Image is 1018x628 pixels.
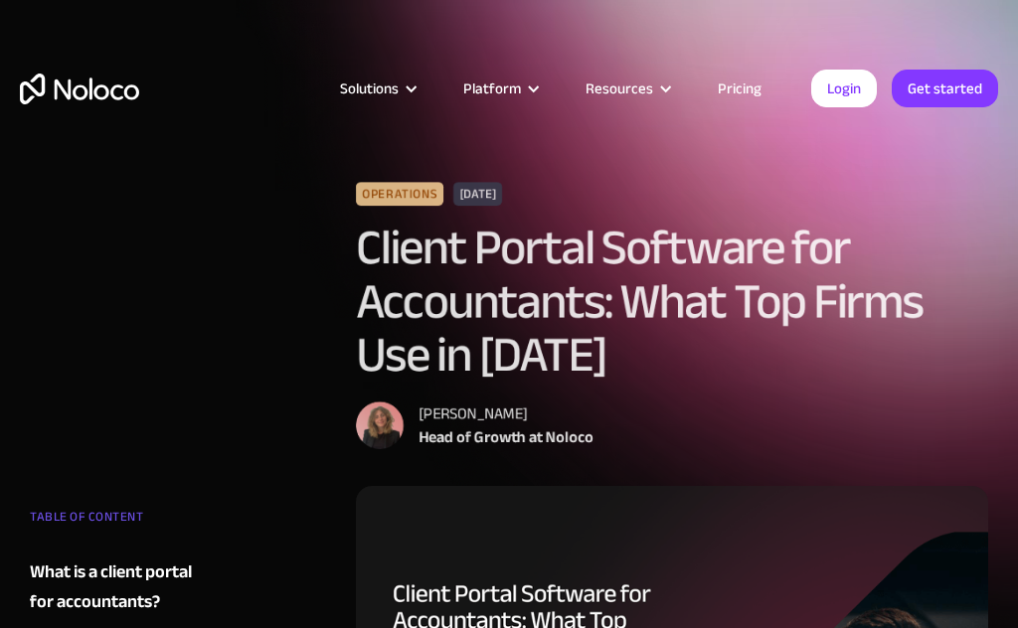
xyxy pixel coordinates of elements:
[340,76,399,101] div: Solutions
[586,76,653,101] div: Resources
[811,70,877,107] a: Login
[892,70,998,107] a: Get started
[419,425,594,449] div: Head of Growth at Noloco
[30,502,207,542] div: TABLE OF CONTENT
[30,557,207,617] a: What is a client portal for accountants?
[453,182,502,206] div: [DATE]
[20,74,139,104] a: home
[561,76,693,101] div: Resources
[356,221,988,382] h1: Client Portal Software for Accountants: What Top Firms Use in [DATE]
[419,401,594,425] div: [PERSON_NAME]
[438,76,561,101] div: Platform
[315,76,438,101] div: Solutions
[356,182,443,206] div: Operations
[463,76,521,101] div: Platform
[693,76,786,101] a: Pricing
